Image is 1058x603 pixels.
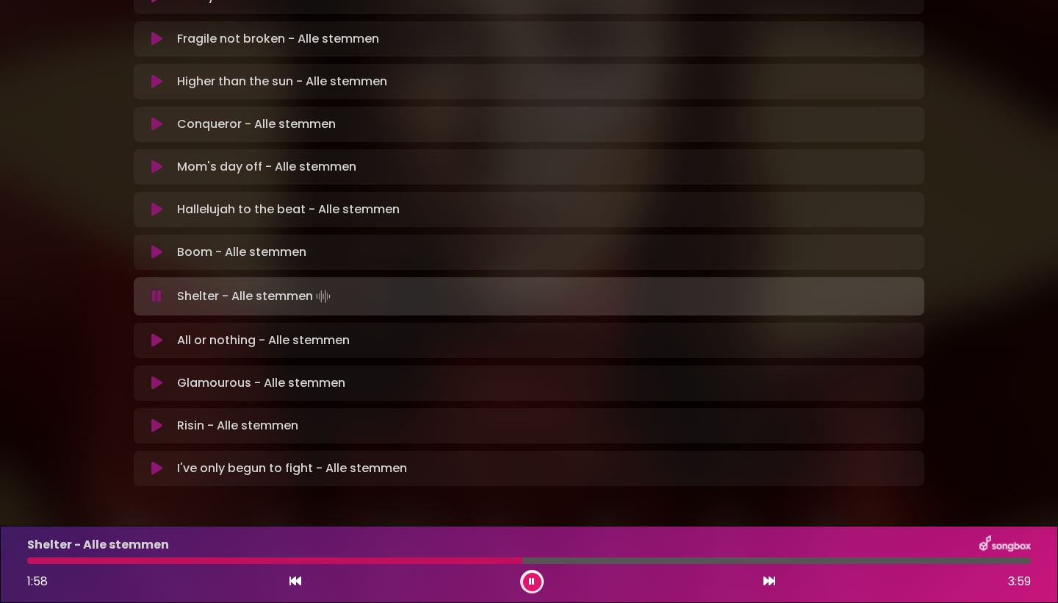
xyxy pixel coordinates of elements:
[177,460,407,477] p: I've only begun to fight - Alle stemmen
[27,536,169,554] p: Shelter - Alle stemmen
[313,286,334,307] img: waveform4.gif
[177,158,356,176] p: Mom's day off - Alle stemmen
[177,30,379,48] p: Fragile not broken - Alle stemmen
[177,201,400,218] p: Hallelujah to the beat - Alle stemmen
[177,417,298,435] p: Risin - Alle stemmen
[177,374,345,392] p: Glamourous - Alle stemmen
[177,332,350,349] p: All or nothing - Alle stemmen
[177,243,306,261] p: Boom - Alle stemmen
[177,73,387,90] p: Higher than the sun - Alle stemmen
[177,286,334,307] p: Shelter - Alle stemmen
[979,535,1031,554] img: songbox-logo-white.png
[177,115,336,133] p: Conqueror - Alle stemmen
